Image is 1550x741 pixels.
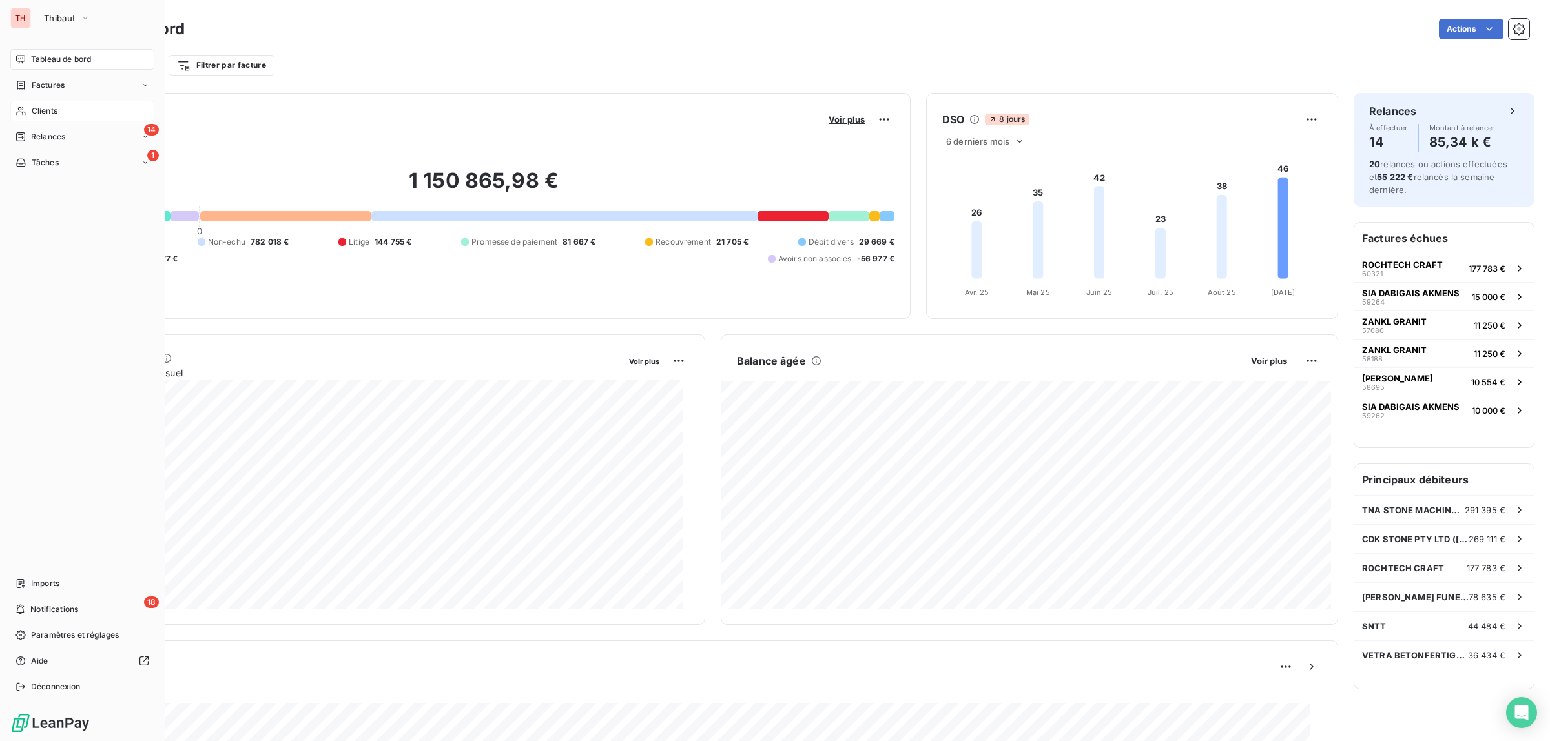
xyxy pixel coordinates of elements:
[1369,159,1507,195] span: relances ou actions effectuées et relancés la semaine dernière.
[44,13,75,23] span: Thibaut
[1362,345,1427,355] span: ZANKL GRANIT
[1208,288,1236,297] tspan: Août 25
[1354,396,1534,424] button: SIA DABIGAIS AKMENS5926210 000 €
[1429,132,1495,152] h4: 85,34 k €
[32,105,57,117] span: Clients
[1362,383,1385,391] span: 58695
[1474,349,1505,359] span: 11 250 €
[965,288,989,297] tspan: Avr. 25
[1362,259,1443,270] span: ROCHTECH CRAFT
[32,79,65,91] span: Factures
[1362,373,1433,383] span: [PERSON_NAME]
[1469,263,1505,274] span: 177 783 €
[349,236,369,248] span: Litige
[1468,650,1505,660] span: 36 434 €
[1362,650,1468,660] span: VETRA BETONFERTIGTEILWERKE GMBH
[31,578,59,589] span: Imports
[737,353,806,369] h6: Balance âgée
[30,604,78,615] span: Notifications
[1251,356,1287,366] span: Voir plus
[1362,355,1383,363] span: 58188
[1362,563,1444,573] span: ROCHTECH CRAFT
[31,629,119,641] span: Paramètres et réglages
[1362,316,1427,327] span: ZANKL GRANIT
[31,681,81,693] span: Déconnexion
[809,236,854,248] span: Débit divers
[32,157,59,168] span: Tâches
[208,236,245,248] span: Non-échu
[1026,288,1050,297] tspan: Mai 25
[1247,355,1291,367] button: Voir plus
[1467,563,1505,573] span: 177 783 €
[1468,621,1505,631] span: 44 484 €
[1362,412,1385,420] span: 59262
[144,124,159,136] span: 14
[1362,288,1460,298] span: SIA DABIGAIS AKMENS
[144,596,159,608] span: 18
[946,136,1009,147] span: 6 derniers mois
[1354,282,1534,310] button: SIA DABIGAIS AKMENS5926415 000 €
[1465,505,1505,515] span: 291 395 €
[1354,254,1534,282] button: ROCHTECH CRAFT60321177 783 €
[985,114,1029,125] span: 8 jours
[629,357,659,366] span: Voir plus
[10,651,154,671] a: Aide
[1362,505,1465,515] span: TNA STONE MACHINERY INC.
[1362,592,1469,602] span: [PERSON_NAME] FUNEBRES ASSISTANCE
[31,655,48,667] span: Aide
[1354,310,1534,339] button: ZANKL GRANIT5768611 250 €
[1377,172,1413,182] span: 55 222 €
[1362,621,1387,631] span: SNTT
[73,168,894,207] h2: 1 150 865,98 €
[1369,124,1408,132] span: À effectuer
[563,236,595,248] span: 81 667 €
[1362,327,1384,334] span: 57686
[169,55,274,76] button: Filtrer par facture
[31,131,65,143] span: Relances
[471,236,557,248] span: Promesse de paiement
[1472,405,1505,416] span: 10 000 €
[1474,320,1505,330] span: 11 250 €
[1471,377,1505,387] span: 10 554 €
[1354,464,1534,495] h6: Principaux débiteurs
[1354,339,1534,367] button: ZANKL GRANIT5818811 250 €
[1472,292,1505,302] span: 15 000 €
[1369,132,1408,152] h4: 14
[10,8,31,28] div: TH
[1354,367,1534,396] button: [PERSON_NAME]5869510 554 €
[1362,534,1469,544] span: CDK STONE PTY LTD ([GEOGRAPHIC_DATA])
[857,253,894,265] span: -56 977 €
[859,236,894,248] span: 29 669 €
[716,236,749,248] span: 21 705 €
[656,236,711,248] span: Recouvrement
[1469,592,1505,602] span: 78 635 €
[375,236,411,248] span: 144 755 €
[197,226,202,236] span: 0
[1086,288,1113,297] tspan: Juin 25
[31,54,91,65] span: Tableau de bord
[147,150,159,161] span: 1
[1506,697,1537,728] div: Open Intercom Messenger
[1362,401,1460,412] span: SIA DABIGAIS AKMENS
[251,236,289,248] span: 782 018 €
[1469,534,1505,544] span: 269 111 €
[778,253,852,265] span: Avoirs non associés
[829,114,865,125] span: Voir plus
[1439,19,1503,39] button: Actions
[825,114,869,125] button: Voir plus
[73,366,620,380] span: Chiffre d'affaires mensuel
[1369,103,1416,119] h6: Relances
[10,713,90,733] img: Logo LeanPay
[625,355,663,367] button: Voir plus
[1369,159,1380,169] span: 20
[942,112,964,127] h6: DSO
[1354,223,1534,254] h6: Factures échues
[1271,288,1296,297] tspan: [DATE]
[1429,124,1495,132] span: Montant à relancer
[1362,270,1383,278] span: 60321
[1148,288,1173,297] tspan: Juil. 25
[1362,298,1385,306] span: 59264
